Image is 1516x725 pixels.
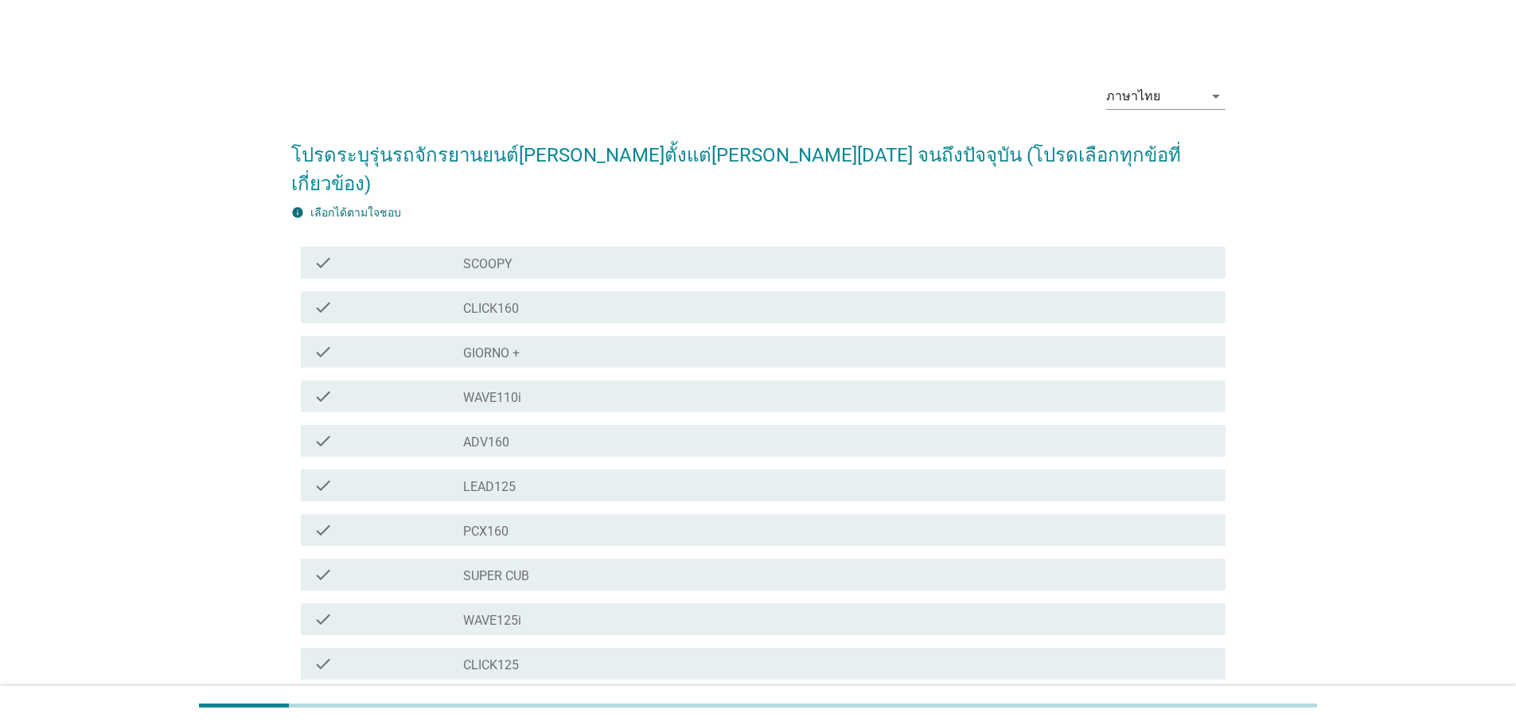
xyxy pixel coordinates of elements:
[314,654,333,673] i: check
[1206,87,1226,106] i: arrow_drop_down
[463,256,512,272] label: SCOOPY
[463,345,520,361] label: GIORNO +
[463,657,519,673] label: CLICK125
[463,524,509,540] label: PCX160
[463,301,519,317] label: CLICK160
[314,342,333,361] i: check
[314,476,333,495] i: check
[310,206,401,219] label: เลือกได้ตามใจชอบ
[463,479,516,495] label: LEAD125
[463,568,529,584] label: SUPER CUB
[314,610,333,629] i: check
[291,125,1226,198] h2: โปรดระบุรุ่นรถจักรยานยนต์[PERSON_NAME]ตั้งแต่[PERSON_NAME][DATE] จนถึงปัจจุบัน (โปรดเลือกทุกข้อที...
[314,520,333,540] i: check
[463,613,521,629] label: WAVE125i
[463,390,521,406] label: WAVE110i
[314,565,333,584] i: check
[291,206,304,219] i: info
[314,253,333,272] i: check
[1106,89,1160,103] div: ภาษาไทย
[314,431,333,450] i: check
[314,387,333,406] i: check
[314,298,333,317] i: check
[463,435,509,450] label: ADV160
